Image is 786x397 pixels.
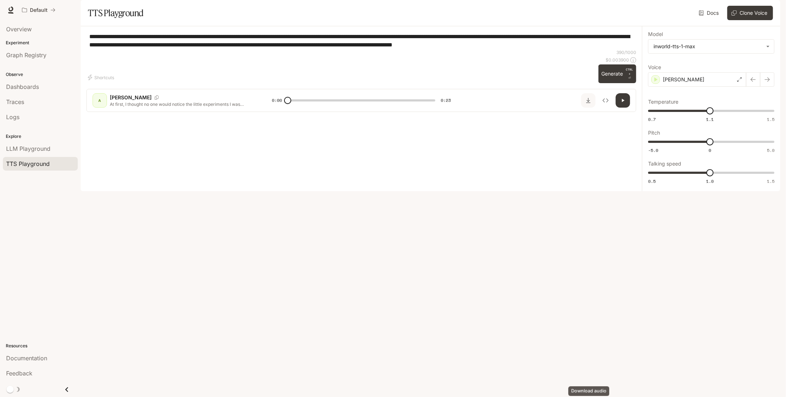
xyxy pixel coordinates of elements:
[86,72,117,83] button: Shortcuts
[606,57,629,63] p: $ 0.003900
[767,116,774,122] span: 1.5
[648,130,660,135] p: Pitch
[94,95,105,106] div: A
[697,6,722,20] a: Docs
[598,93,613,108] button: Inspect
[598,64,637,83] button: GenerateCTRL +⏎
[648,178,656,184] span: 0.5
[626,67,634,76] p: CTRL +
[663,76,704,83] p: [PERSON_NAME]
[152,95,162,100] button: Copy Voice ID
[616,49,636,55] p: 390 / 1000
[88,6,144,20] h1: TTS Playground
[767,178,774,184] span: 1.5
[30,7,48,13] p: Default
[441,97,451,104] span: 0:23
[706,116,714,122] span: 1.1
[581,93,596,108] button: Download audio
[767,147,774,153] span: 5.0
[648,40,774,53] div: inworld-tts-1-max
[648,32,663,37] p: Model
[648,147,658,153] span: -5.0
[569,386,610,396] div: Download audio
[727,6,773,20] button: Clone Voice
[648,99,678,104] p: Temperature
[19,3,59,17] button: All workspaces
[706,178,714,184] span: 1.0
[272,97,282,104] span: 0:00
[626,67,634,80] p: ⏎
[110,94,152,101] p: [PERSON_NAME]
[653,43,763,50] div: inworld-tts-1-max
[709,147,711,153] span: 0
[648,116,656,122] span: 0.7
[648,65,661,70] p: Voice
[648,161,681,166] p: Talking speed
[110,101,255,107] p: At first, I thought no one would notice the little experiments I was posting. But then the reacti...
